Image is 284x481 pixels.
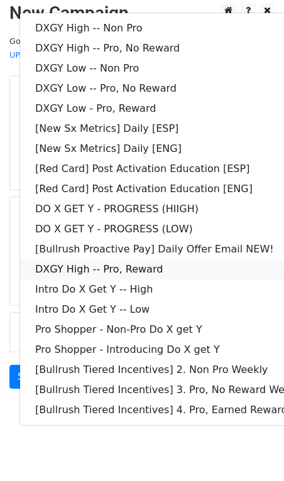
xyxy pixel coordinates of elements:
[221,421,284,481] iframe: Chat Widget
[9,36,172,60] small: Google Sheet:
[9,3,275,24] h2: New Campaign
[9,365,51,389] a: Send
